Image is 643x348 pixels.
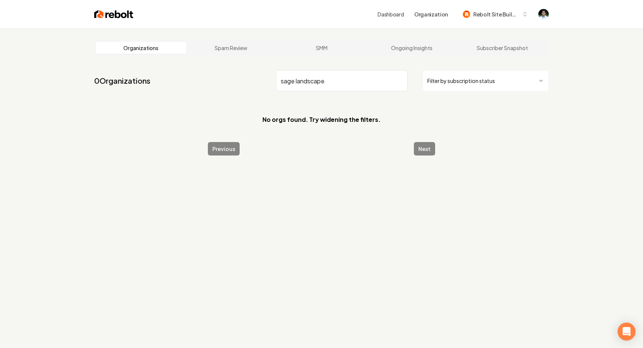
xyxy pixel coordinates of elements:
[457,42,547,54] a: Subscriber Snapshot
[538,9,549,19] img: Arwin Rahmatpanah
[378,10,404,18] a: Dashboard
[96,42,186,54] a: Organizations
[618,323,636,341] div: Open Intercom Messenger
[94,76,150,86] a: 0Organizations
[367,42,457,54] a: Ongoing Insights
[473,10,519,18] span: Rebolt Site Builder
[94,103,549,136] section: No orgs found. Try widening the filters.
[538,9,549,19] button: Open user button
[463,10,470,18] img: Rebolt Site Builder
[276,70,407,91] input: Search by name or ID
[186,42,277,54] a: Spam Review
[276,42,367,54] a: SMM
[94,9,133,19] img: Rebolt Logo
[410,7,452,21] button: Organization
